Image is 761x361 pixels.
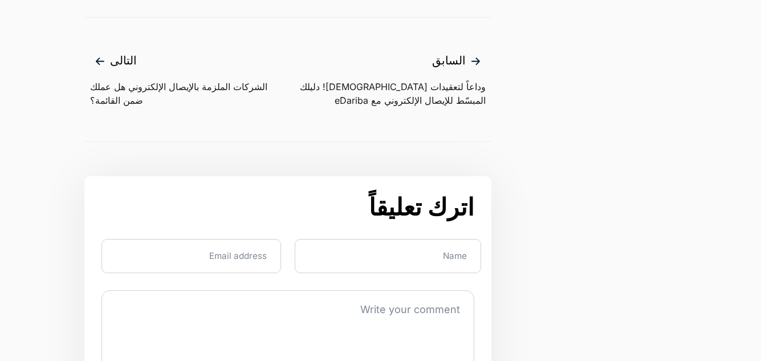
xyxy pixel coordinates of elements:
[288,80,486,107] span: وداعاً لتعقيدات [DEMOGRAPHIC_DATA]! دليلك المبسّط للإيصال الإلكتروني مع eDariba
[90,52,288,107] a: التالى الشركات الملزمة بالإيصال الإلكتروني هل عملك ضمن القائمة؟
[101,239,281,273] input: Email address
[288,52,486,107] a: السابق وداعاً لتعقيدات [DEMOGRAPHIC_DATA]! دليلك المبسّط للإيصال الإلكتروني مع eDariba
[295,239,481,273] input: Name
[84,17,491,142] nav: مقالات
[90,80,288,107] span: الشركات الملزمة بالإيصال الإلكتروني هل عملك ضمن القائمة؟
[90,52,288,71] span: التالى
[288,52,486,71] span: السابق
[101,193,474,222] h3: اترك تعليقاً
